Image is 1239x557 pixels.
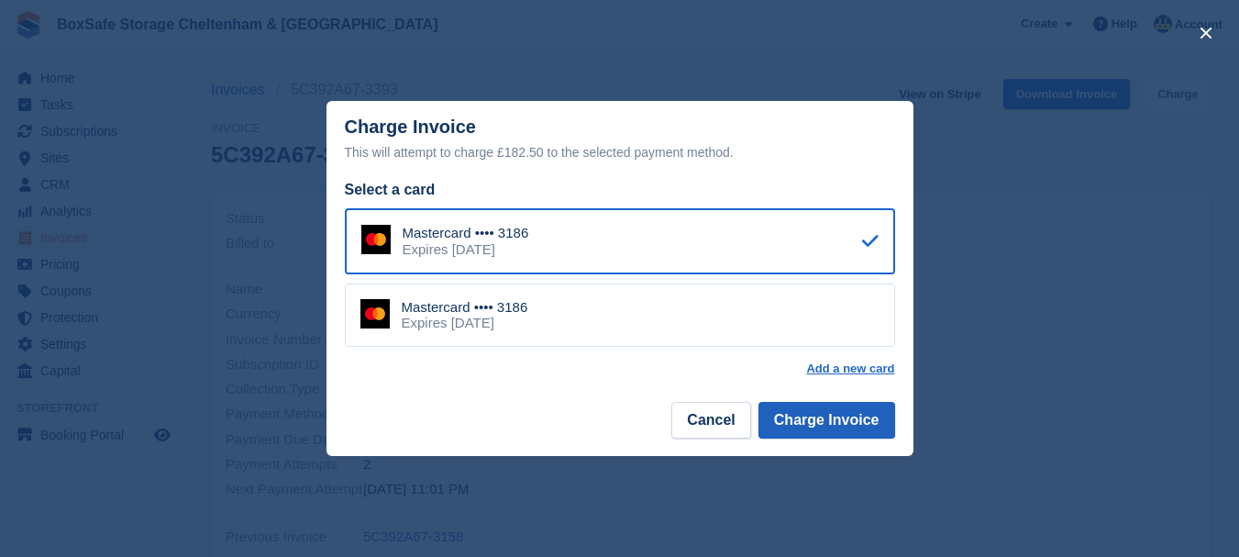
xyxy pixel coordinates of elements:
div: Select a card [345,179,895,201]
button: close [1191,18,1221,48]
img: Mastercard Logo [360,299,390,329]
button: Charge Invoice [758,402,895,439]
div: Charge Invoice [345,117,895,163]
div: This will attempt to charge £182.50 to the selected payment method. [345,141,895,163]
img: Mastercard Logo [361,225,391,254]
div: Mastercard •••• 3186 [402,299,528,316]
a: Add a new card [806,362,894,376]
div: Expires [DATE] [403,241,529,258]
button: Cancel [671,402,750,439]
div: Expires [DATE] [402,315,528,331]
div: Mastercard •••• 3186 [403,225,529,241]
